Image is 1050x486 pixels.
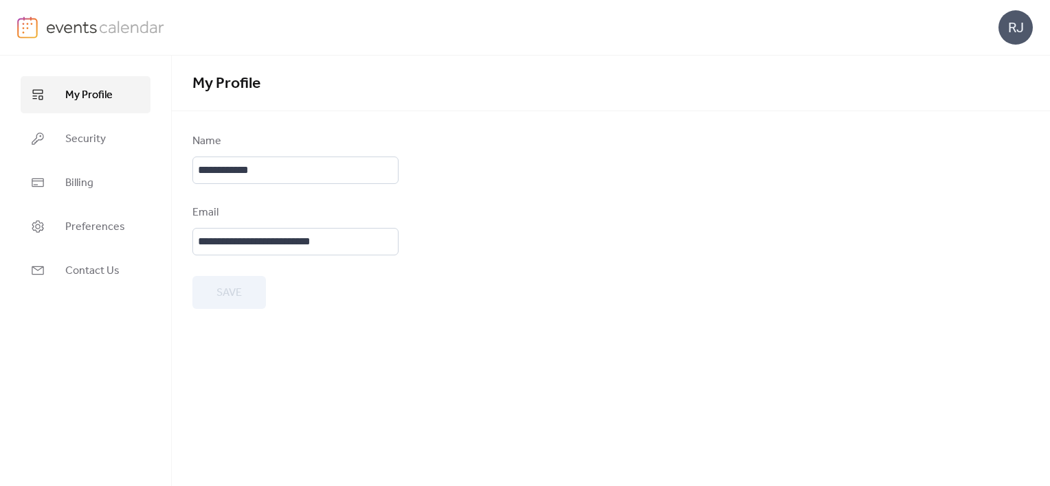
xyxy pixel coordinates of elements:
span: Preferences [65,219,125,235]
a: Billing [21,164,150,201]
a: My Profile [21,76,150,113]
span: Security [65,131,106,148]
span: Contact Us [65,263,120,279]
a: Security [21,120,150,157]
div: RJ [998,10,1033,45]
span: My Profile [192,69,260,99]
a: Preferences [21,208,150,245]
img: logo-type [46,16,165,37]
a: Contact Us [21,252,150,289]
span: Billing [65,175,93,192]
span: My Profile [65,87,113,104]
div: Name [192,133,396,150]
img: logo [17,16,38,38]
div: Email [192,205,396,221]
